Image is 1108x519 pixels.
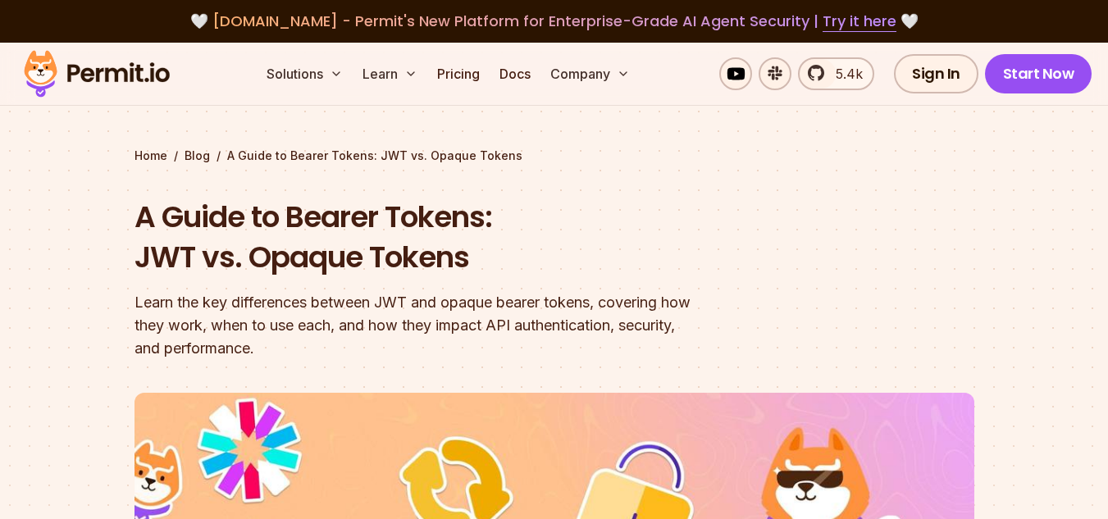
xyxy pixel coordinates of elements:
[493,57,537,90] a: Docs
[544,57,636,90] button: Company
[260,57,349,90] button: Solutions
[135,197,764,278] h1: A Guide to Bearer Tokens: JWT vs. Opaque Tokens
[39,10,1069,33] div: 🤍 🤍
[823,11,896,32] a: Try it here
[135,148,974,164] div: / /
[135,291,764,360] div: Learn the key differences between JWT and opaque bearer tokens, covering how they work, when to u...
[185,148,210,164] a: Blog
[212,11,896,31] span: [DOMAIN_NAME] - Permit's New Platform for Enterprise-Grade AI Agent Security |
[798,57,874,90] a: 5.4k
[894,54,978,93] a: Sign In
[135,148,167,164] a: Home
[985,54,1092,93] a: Start Now
[826,64,863,84] span: 5.4k
[431,57,486,90] a: Pricing
[356,57,424,90] button: Learn
[16,46,177,102] img: Permit logo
